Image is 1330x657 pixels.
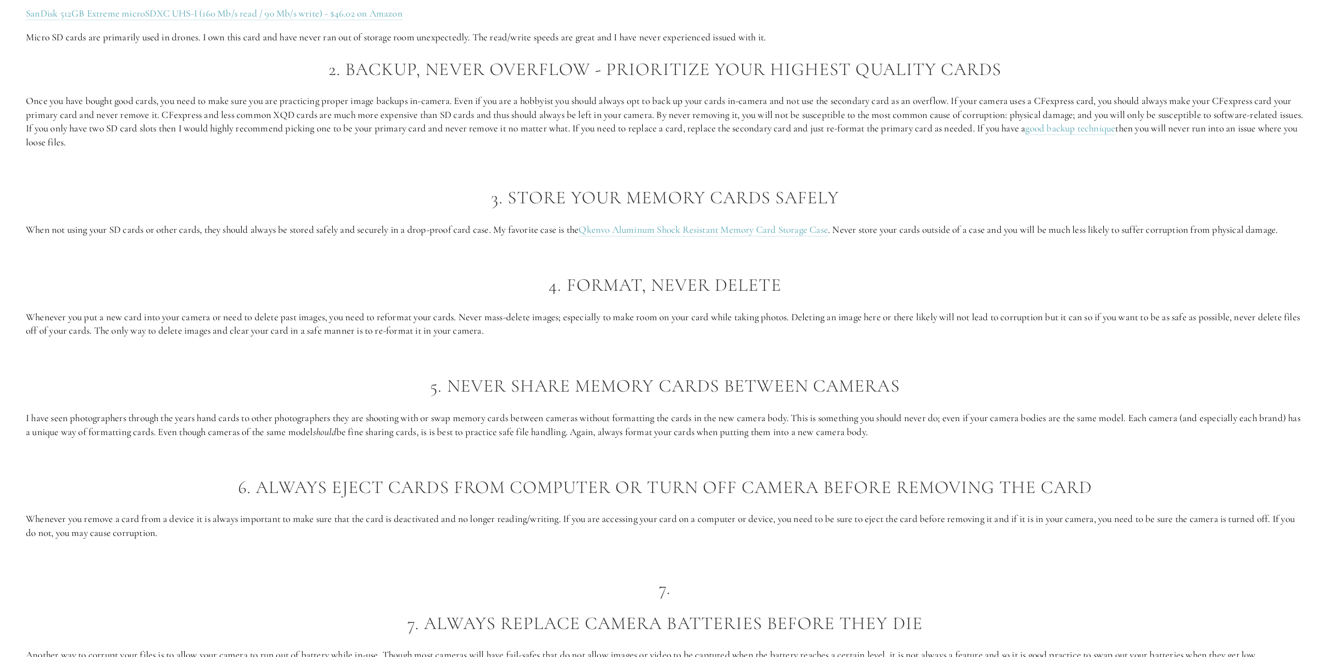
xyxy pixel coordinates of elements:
p: Once you have bought good cards, you need to make sure you are practicing proper image backups in... [26,94,1304,149]
a: SanDisk 512GB Extreme microSDXC UHS-I (160 Mb/s read / 90 Mb/s write) - $46.02 on Amazon [26,7,403,20]
a: good backup technique [1025,122,1115,135]
p: Whenever you remove a card from a device it is always important to make sure that the card is dea... [26,512,1304,540]
h2: 7. Always replace camera batteries before they die [26,614,1304,634]
h2: 7. [26,578,1304,599]
a: Qkenvo Aluminum Shock Resistant Memory Card Storage Case [579,223,828,236]
p: Whenever you put a new card into your camera or need to delete past images, you need to reformat ... [26,310,1304,338]
h2: 4. Format, never delete [26,275,1304,295]
em: should [313,426,336,438]
h2: 3. Store your memory cards safely [26,188,1304,208]
p: I have seen photographers through the years hand cards to other photographers they are shooting w... [26,411,1304,439]
p: Micro SD cards are primarily used in drones. I own this card and have never ran out of storage ro... [26,31,1304,44]
h2: 5. Never share memory cards between cameras [26,376,1304,396]
h2: 6. Always eject cards from computer or turn off camera before removing the card [26,477,1304,498]
p: When not using your SD cards or other cards, they should always be stored safely and securely in ... [26,223,1304,237]
h2: 2. Backup, never overflow - prioritize your highest quality cards [26,59,1304,80]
